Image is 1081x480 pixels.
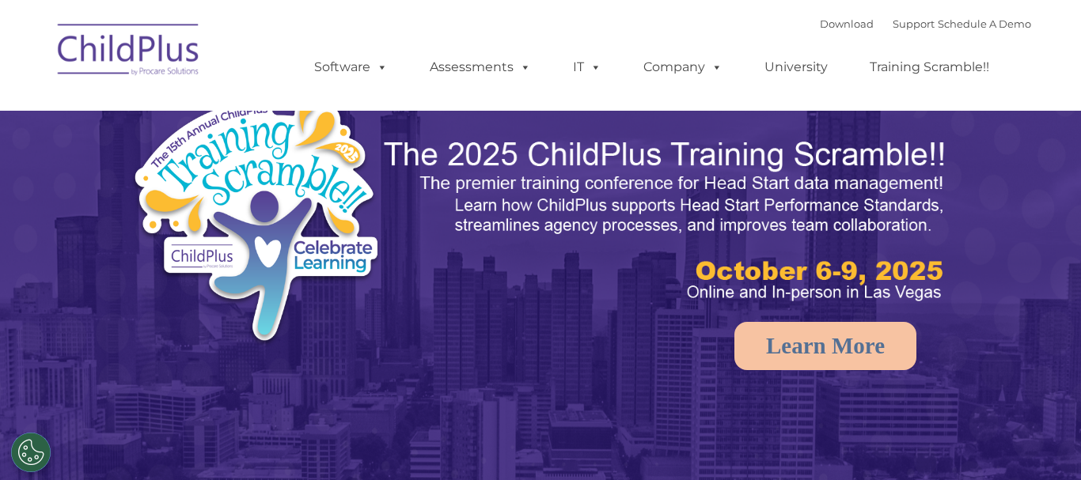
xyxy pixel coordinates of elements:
[820,17,874,30] a: Download
[893,17,935,30] a: Support
[414,51,547,83] a: Assessments
[854,51,1005,83] a: Training Scramble!!
[628,51,738,83] a: Company
[734,322,916,370] a: Learn More
[938,17,1031,30] a: Schedule A Demo
[820,17,1031,30] font: |
[1002,404,1081,480] iframe: Chat Widget
[11,433,51,472] button: Cookies Settings
[749,51,844,83] a: University
[557,51,617,83] a: IT
[50,13,208,92] img: ChildPlus by Procare Solutions
[298,51,404,83] a: Software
